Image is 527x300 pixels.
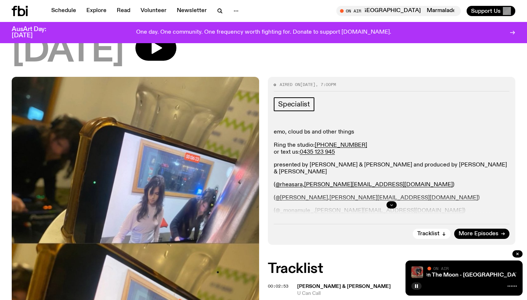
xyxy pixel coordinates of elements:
a: [PHONE_NUMBER] [315,142,367,148]
a: Specialist [274,97,314,111]
span: More Episodes [459,231,498,237]
button: On AirMarmalade On The Moon - [GEOGRAPHIC_DATA]Marmalade On The Moon - [GEOGRAPHIC_DATA] [336,6,461,16]
p: emo, cloud bs and other things [274,129,509,136]
a: Marmalade On The Moon - [GEOGRAPHIC_DATA] [393,272,524,278]
a: Explore [82,6,111,16]
a: [PERSON_NAME][EMAIL_ADDRESS][DOMAIN_NAME] [304,182,453,188]
span: Tracklist [417,231,440,237]
span: 00:02:53 [268,283,288,289]
span: U Can Call [297,290,451,297]
span: Specialist [278,100,310,108]
span: [DATE] [300,82,315,87]
p: ( , ) [274,181,509,188]
a: 0435 123 945 [300,149,335,155]
a: Read [112,6,135,16]
a: @rheasara [276,182,303,188]
button: Tracklist [413,229,451,239]
button: Support Us [467,6,515,16]
a: Volunteer [136,6,171,16]
button: 00:02:53 [268,284,288,288]
span: [DATE] [12,35,124,68]
span: [PERSON_NAME] & [PERSON_NAME] [297,284,391,289]
h2: Tracklist [268,262,515,275]
a: Newsletter [172,6,211,16]
span: Aired on [280,82,300,87]
p: Ring the studio: or text us: [274,142,509,156]
p: One day. One community. One frequency worth fighting for. Donate to support [DOMAIN_NAME]. [136,29,391,36]
span: On Air [433,266,449,271]
a: Schedule [47,6,81,16]
h3: AusArt Day: [DATE] [12,26,59,39]
span: , 7:00pm [315,82,336,87]
a: More Episodes [454,229,509,239]
span: Support Us [471,8,501,14]
p: presented by [PERSON_NAME] & [PERSON_NAME] and produced by [PERSON_NAME] & [PERSON_NAME] [274,162,509,176]
img: Tommy - Persian Rug [411,266,423,278]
